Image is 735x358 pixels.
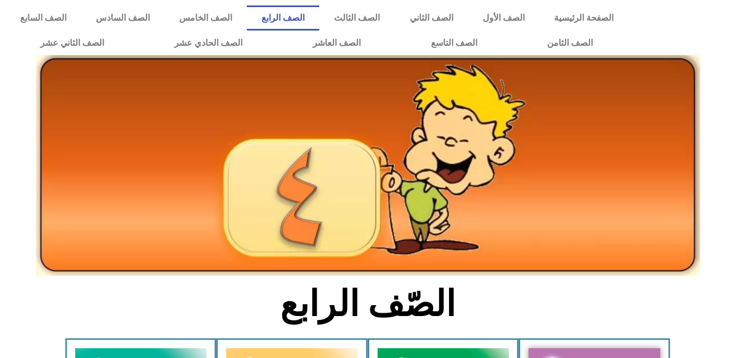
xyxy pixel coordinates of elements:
a: الصف الثالث [319,5,394,31]
a: الصف الثامن [512,31,628,56]
a: الصف السابع [5,5,81,31]
h2: الصّف الرابع [187,283,548,325]
a: الصف الحادي عشر [139,31,278,56]
a: الصف الرابع [247,5,319,31]
a: الصفحة الرئيسية [539,5,628,31]
a: الصف التاسع [396,31,512,56]
a: الصف السادس [81,5,165,31]
a: الصف الخامس [165,5,247,31]
a: الصف الأول [468,5,539,31]
a: الصف الثاني عشر [5,31,139,56]
a: الصف العاشر [278,31,396,56]
a: الصف الثاني [395,5,468,31]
